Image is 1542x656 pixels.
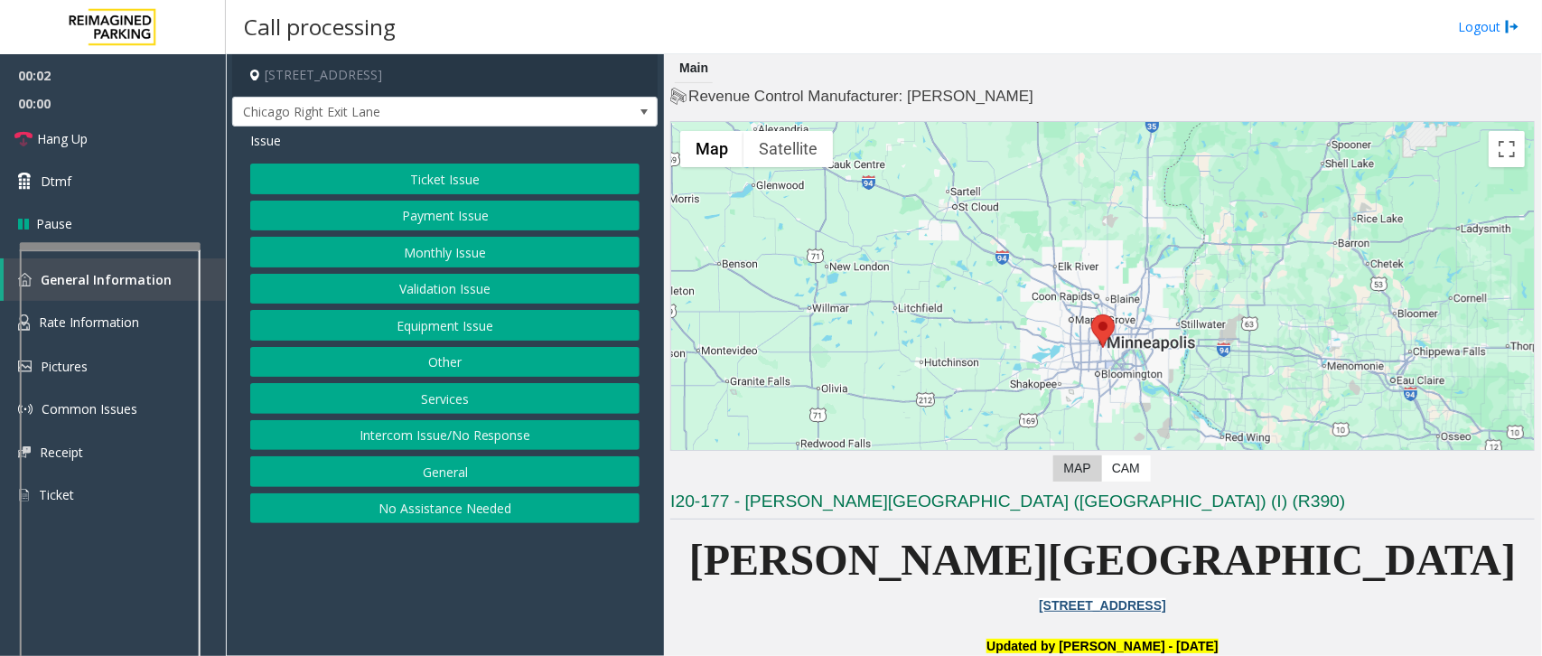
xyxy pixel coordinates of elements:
button: Intercom Issue/No Response [250,420,640,451]
button: Services [250,383,640,414]
span: Pause [36,214,72,233]
button: Validation Issue [250,274,640,305]
img: 'icon' [18,402,33,417]
button: Equipment Issue [250,310,640,341]
button: Ticket Issue [250,164,640,194]
button: Toggle fullscreen view [1489,131,1525,167]
h3: Call processing [235,5,405,49]
label: CAM [1101,455,1151,482]
span: Chicago Right Exit Lane [233,98,572,127]
button: Monthly Issue [250,237,640,267]
img: logout [1505,17,1519,36]
button: General [250,456,640,487]
h4: Revenue Control Manufacturer: [PERSON_NAME] [670,86,1535,108]
h4: [STREET_ADDRESS] [232,54,658,97]
img: 'icon' [18,314,30,331]
a: [STREET_ADDRESS] [1039,598,1166,613]
span: Issue [250,131,281,150]
button: Payment Issue [250,201,640,231]
div: Main [675,54,713,83]
button: Show satellite imagery [743,131,833,167]
div: 800 East 28th Street, Minneapolis, MN [1091,314,1115,348]
img: 'icon' [18,273,32,286]
a: Logout [1458,17,1519,36]
img: 'icon' [18,446,31,458]
a: General Information [4,258,226,301]
span: [PERSON_NAME][GEOGRAPHIC_DATA] [689,536,1517,584]
img: 'icon' [18,487,30,503]
button: Show street map [680,131,743,167]
h3: I20-177 - [PERSON_NAME][GEOGRAPHIC_DATA] ([GEOGRAPHIC_DATA]) (I) (R390) [670,490,1535,520]
img: 'icon' [18,361,32,372]
span: Dtmf [41,172,71,191]
button: No Assistance Needed [250,493,640,524]
label: Map [1053,455,1102,482]
span: Hang Up [37,129,88,148]
button: Other [250,347,640,378]
font: Updated by [PERSON_NAME] - [DATE] [986,639,1218,653]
